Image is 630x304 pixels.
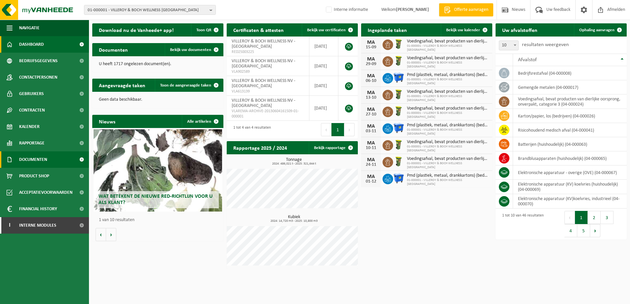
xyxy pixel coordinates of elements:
span: Voedingsafval, bevat producten van dierlijke oorsprong, onverpakt, categorie 3 [407,56,489,61]
span: VILLEROY & BOCH WELLNESS NV - [GEOGRAPHIC_DATA] [232,98,295,108]
span: 10 [499,40,519,50]
div: 03-11 [364,129,378,134]
span: 10 [499,41,518,50]
img: WB-0060-HPE-GN-50 [393,89,404,100]
strong: [PERSON_NAME] [396,7,429,12]
p: 1 van 10 resultaten [99,218,220,222]
td: [DATE] [309,56,338,76]
h2: Rapportage 2025 / 2024 [227,141,294,154]
span: Voedingsafval, bevat producten van dierlijke oorsprong, onverpakt, categorie 3 [407,39,489,44]
span: Ophaling aanvragen [579,28,615,32]
span: Pmd (plastiek, metaal, drankkartons) (bedrijven) [407,72,489,78]
span: Bekijk uw documenten [170,48,211,52]
span: 2024: 486,021 t - 2025: 321,644 t [230,162,358,165]
button: Previous [321,123,331,136]
div: 13-10 [364,95,378,100]
span: 01-000001 - VILLEROY & BOCH WELLNESS [GEOGRAPHIC_DATA] [407,128,489,136]
button: Next [344,123,355,136]
span: 01-000001 - VILLEROY & BOCH WELLNESS [GEOGRAPHIC_DATA] [407,162,489,169]
span: VILLEROY & BOCH WELLNESS NV - [GEOGRAPHIC_DATA] [232,78,295,89]
button: 1 [575,211,588,224]
a: Toon de aangevraagde taken [155,79,223,92]
div: 29-09 [364,62,378,66]
img: WB-1100-HPE-BE-01 [393,122,404,134]
button: 5 [577,224,590,237]
span: Product Shop [19,168,49,184]
img: WB-1100-HPE-BE-01 [393,173,404,184]
h2: Ingeplande taken [361,23,414,36]
span: VLA902589 [232,69,304,74]
div: 1 tot 4 van 4 resultaten [230,122,271,137]
h2: Documenten [92,43,134,56]
a: Wat betekent de nieuwe RED-richtlijn voor u als klant? [94,129,222,212]
div: 01-12 [364,179,378,184]
span: Voedingsafval, bevat producten van dierlijke oorsprong, onverpakt, categorie 3 [407,156,489,162]
span: Gebruikers [19,86,44,102]
span: Acceptatievoorwaarden [19,184,72,201]
button: Vorige [96,228,106,241]
td: elektronische apparatuur - overige (OVE) (04-000067) [513,165,627,180]
div: MA [364,174,378,179]
span: Toon de aangevraagde taken [160,83,211,88]
span: Documenten [19,151,47,168]
img: WB-0060-HPE-GN-50 [393,106,404,117]
span: Voedingsafval, bevat producten van dierlijke oorsprong, onverpakt, categorie 3 [407,139,489,145]
a: Ophaling aanvragen [574,23,626,37]
h2: Uw afvalstoffen [496,23,544,36]
span: 01-000001 - VILLEROY & BOCH WELLNESS [GEOGRAPHIC_DATA] [407,111,489,119]
span: RED25003225 [232,49,304,55]
button: 2 [588,211,601,224]
span: Afvalstof [518,57,537,63]
div: 27-10 [364,112,378,117]
td: [DATE] [309,37,338,56]
img: WB-1100-HPE-BE-01 [393,72,404,83]
a: Bekijk rapportage [309,141,357,154]
span: Toon QR [196,28,211,32]
img: WB-0060-HPE-GN-50 [393,38,404,50]
div: MA [364,107,378,112]
div: 24-11 [364,163,378,167]
span: 01-000001 - VILLEROY & BOCH WELLNESS [GEOGRAPHIC_DATA] [407,61,489,69]
span: 01-000001 - VILLEROY & BOCH WELLNESS [GEOGRAPHIC_DATA] [407,78,489,86]
a: Offerte aanvragen [439,3,493,16]
a: Alle artikelen [182,115,223,128]
td: gemengde metalen (04-000017) [513,80,627,94]
span: Rapportage [19,135,44,151]
a: Bekijk uw documenten [165,43,223,56]
span: 01-000001 - VILLEROY & BOCH WELLNESS [GEOGRAPHIC_DATA] [407,145,489,153]
span: Contactpersonen [19,69,57,86]
button: 4 [564,224,577,237]
p: U heeft 1717 ongelezen document(en). [99,62,217,66]
span: Dashboard [19,36,44,53]
div: MA [364,40,378,45]
div: MA [364,157,378,163]
button: Volgende [106,228,116,241]
span: Financial History [19,201,57,217]
div: 06-10 [364,79,378,83]
label: resultaten weergeven [522,42,569,47]
a: Bekijk uw certificaten [302,23,357,37]
td: elektronische apparatuur (KV)koelvries, industrieel (04-000070) [513,194,627,209]
td: bedrijfsrestafval (04-000008) [513,66,627,80]
h2: Nieuws [92,115,122,128]
td: batterijen (huishoudelijk) (04-000063) [513,137,627,151]
span: 01-000001 - VILLEROY & BOCH WELLNESS [GEOGRAPHIC_DATA] [407,44,489,52]
button: 3 [601,211,614,224]
label: Interne informatie [325,5,368,15]
img: WB-0060-HPE-GN-50 [393,156,404,167]
button: 1 [331,123,344,136]
span: 01-000001 - VILLEROY & BOCH WELLNESS [GEOGRAPHIC_DATA] [88,5,207,15]
h2: Aangevraagde taken [92,79,152,91]
h3: Tonnage [230,158,358,165]
img: WB-0060-HPE-GN-50 [393,55,404,66]
td: [DATE] [309,96,338,121]
span: Voedingsafval, bevat producten van dierlijke oorsprong, onverpakt, categorie 3 [407,106,489,111]
span: Voedingsafval, bevat producten van dierlijke oorsprong, onverpakt, categorie 3 [407,89,489,94]
button: Previous [564,211,575,224]
span: Bedrijfsgegevens [19,53,58,69]
div: MA [364,140,378,146]
div: MA [364,90,378,95]
p: Geen data beschikbaar. [99,97,217,102]
span: Wat betekent de nieuwe RED-richtlijn voor u als klant? [99,194,213,205]
a: Bekijk uw kalender [441,23,492,37]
